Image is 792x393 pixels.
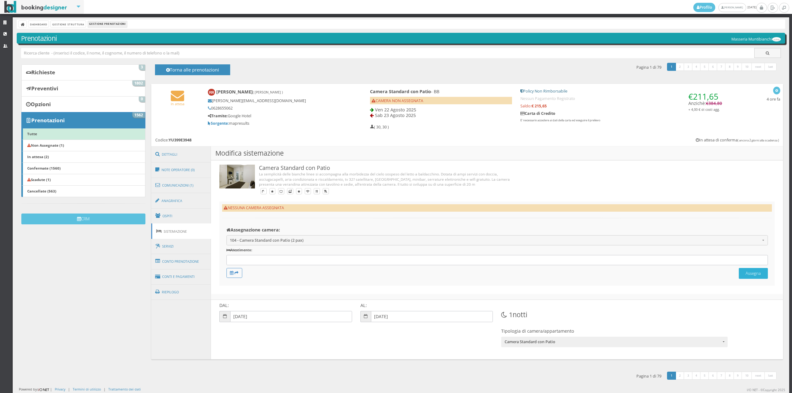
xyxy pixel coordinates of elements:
a: In attesa (2) [21,151,145,163]
img: 85f4a318c92411ef85c10a0b0e0c6d47.jpg [219,165,255,188]
h3: Camera Standard con Patio [259,165,520,171]
span: 1802 [132,80,145,86]
a: Conto Prenotazione [151,253,211,270]
a: next [751,372,765,380]
h5: Codice: [155,138,192,142]
input: Ricerca cliente - (inserisci il codice, il nome, il cognome, il numero di telefono o la mail) [21,48,755,58]
div: Powered by | [19,387,52,392]
b: Confermate (1560) [27,166,61,171]
a: Sistemazione [151,223,211,239]
h4: AL: [360,303,493,308]
span: 0 [139,97,145,102]
button: Assegna [739,268,768,279]
b: Richieste [31,69,55,76]
a: Gestione Struttura [51,21,85,27]
a: Prenotazioni 1562 [21,112,145,128]
img: BookingDesigner.com [4,1,67,13]
a: 1 [667,63,676,71]
h5: ( 30, 30 ) [370,125,389,129]
span: 1562 [132,112,145,118]
h5: Nessun Pagamento Registrato [520,96,722,101]
h5: In attesa di conferma [696,138,779,142]
a: 3 [684,372,693,380]
b: YU399E3948 [169,137,192,143]
b: Camera Standard con Patio [370,89,431,94]
span: 3 [139,65,145,70]
h4: Anzichè: [688,89,722,112]
img: 56db488bc92111ef969d06d5a9c234c7.png [772,37,781,41]
a: 8 [725,63,734,71]
a: 9 [734,63,742,71]
a: Richieste 3 [21,64,145,80]
a: Termini di utilizzo [73,387,101,391]
b: Carta di Credito [520,111,555,116]
h5: Masseria Muntibianchi [731,37,781,42]
a: 9 [734,372,742,380]
span: € [688,91,718,102]
div: La semplicità delle bianche linee si accompagna alla morbidezza del cielo sospeso del letto a bal... [259,171,520,187]
button: Camera Standard con Patio [501,337,728,347]
b: Assegnazione camera: [226,227,280,233]
a: 10 [742,63,752,71]
b: Scadute (1) [27,177,51,182]
span: Camera Standard con Patio [505,339,721,345]
a: Dettagli [151,146,211,162]
b: Non Assegnate (1) [27,143,64,148]
a: 7 [717,63,726,71]
a: 10 [742,372,752,380]
a: Confermate (1560) [21,162,145,174]
a: 5 [700,63,709,71]
button: 104 - Camera Standard con Patio (2 pax) [226,235,768,245]
a: Cancellate (563) [21,185,145,197]
a: 3 [684,63,693,71]
img: Rocco Romano [208,89,215,96]
a: Preventivi 1802 [21,80,145,96]
h5: Saldo: [520,104,722,108]
a: Anagrafica [151,193,211,209]
b: Tramite: [208,113,228,119]
a: [PERSON_NAME] [718,3,746,12]
a: next [751,63,765,71]
h3: Modifica sistemazione [211,146,783,160]
h3: Prenotazioni [21,34,781,42]
a: Riepilogo [151,284,211,300]
a: Servizi [151,239,211,254]
a: last [764,372,777,380]
h5: Pagina 1 di 79 [636,374,661,378]
span: NESSUNA CAMERA ASSEGNATA [224,205,284,210]
a: 2 [675,372,684,380]
b: [PERSON_NAME] [216,89,283,95]
a: Dashboard [28,21,49,27]
a: Note Operatore (0) [151,162,211,178]
span: € [706,101,722,106]
h4: Tipologia di camera/appartamento [501,328,728,334]
small: ( ancora 2 giorni alla scadenza ) [738,138,779,142]
span: Sab 23 Agosto 2025 [375,112,416,118]
b: Opzioni [31,101,51,108]
span: 211,65 [693,91,718,102]
a: Non Assegnate (1) [21,140,145,151]
a: 1 [667,372,676,380]
b: Preventivi [31,85,58,92]
a: 4 [692,372,701,380]
small: + 4,00 € di costi agg. [688,107,720,112]
a: Opzioni 0 [21,96,145,112]
strong: € 215,65 [532,103,547,109]
h4: - BB [370,89,512,94]
a: Profilo [693,3,716,12]
span: 104 - Camera Standard con Patio (2 pax) [230,238,760,243]
h3: notti [501,311,681,319]
button: Torna alle prenotazioni [155,64,230,75]
a: Comunicazioni (1) [151,177,211,193]
img: ionet_small_logo.png [37,387,50,392]
div: | [104,387,105,391]
a: In attesa [171,97,184,106]
small: ( [PERSON_NAME] ) [253,90,283,94]
li: Gestione Prenotazioni [88,21,127,28]
b: Cancellate (563) [27,188,56,193]
span: 1 [509,310,513,319]
a: Ospiti [151,208,211,224]
a: Privacy [55,387,65,391]
h4: DAL: [219,303,352,308]
b: Prenotazioni [31,117,65,124]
